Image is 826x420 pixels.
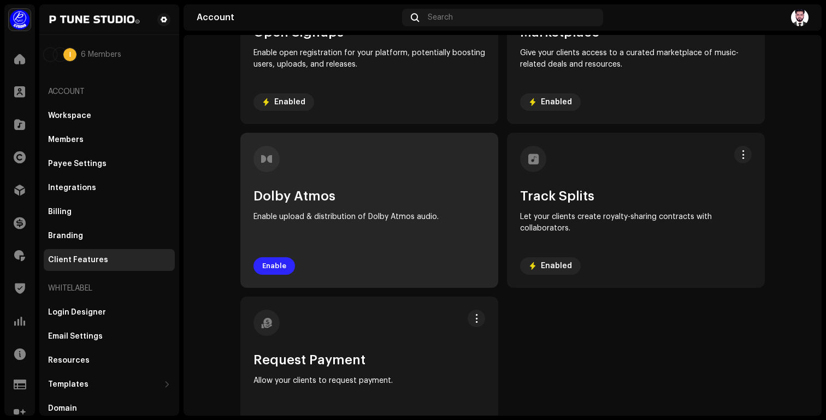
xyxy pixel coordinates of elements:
[253,353,485,366] h3: Request Payment
[520,211,752,234] p: Let your clients create royalty-sharing contracts with collaborators.
[48,13,140,26] img: 014156fc-5ea7-42a8-85d9-84b6ed52d0f4
[274,98,305,107] strong: Enabled
[44,398,175,419] re-m-nav-item: Domain
[44,326,175,347] re-m-nav-item: Email Settings
[44,153,175,175] re-m-nav-item: Payee Settings
[48,232,83,240] div: Branding
[44,201,175,223] re-m-nav-item: Billing
[44,79,175,105] re-a-nav-header: Account
[541,262,572,270] strong: Enabled
[44,249,175,271] re-m-nav-item: Client Features
[44,350,175,371] re-m-nav-item: Resources
[44,177,175,199] re-m-nav-item: Integrations
[48,135,84,144] div: Members
[81,50,121,59] span: 6 Members
[197,13,398,22] div: Account
[253,375,485,387] p: Allow your clients to request payment.
[44,301,175,323] re-m-nav-item: Login Designer
[44,105,175,127] re-m-nav-item: Workspace
[253,211,485,223] p: Enable upload & distribution of Dolby Atmos audio.
[63,48,76,61] div: I
[9,9,31,31] img: a1dd4b00-069a-4dd5-89ed-38fbdf7e908f
[48,380,88,389] div: Templates
[48,159,107,168] div: Payee Settings
[48,356,90,365] div: Resources
[428,13,453,22] span: Search
[44,48,57,61] img: bdd245f4-092b-4985-9710-8ecba79bc074
[48,184,96,192] div: Integrations
[48,111,91,120] div: Workspace
[44,225,175,247] re-m-nav-item: Branding
[791,9,809,26] img: bdd245f4-092b-4985-9710-8ecba79bc074
[44,275,175,301] re-a-nav-header: Whitelabel
[253,190,485,203] h3: Dolby Atmos
[54,48,67,61] img: e3beb259-b458-44ea-8989-03348e25a1e1
[520,48,752,70] p: Give your clients access to a curated marketplace of music-related deals and resources.
[48,332,103,341] div: Email Settings
[262,255,286,277] span: Enable
[44,129,175,151] re-m-nav-item: Members
[520,190,752,203] h3: Track Splits
[541,98,572,107] strong: Enabled
[48,404,77,413] div: Domain
[48,308,106,317] div: Login Designer
[48,256,108,264] div: Client Features
[48,208,72,216] div: Billing
[44,374,175,395] re-m-nav-dropdown: Templates
[253,257,295,275] button: Enable
[253,48,485,70] p: Enable open registration for your platform, potentially boosting users, uploads, and releases.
